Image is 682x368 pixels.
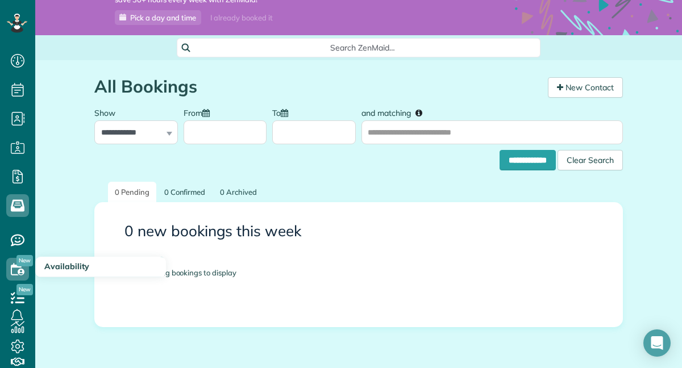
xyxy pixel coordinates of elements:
[16,255,33,266] span: New
[44,261,89,271] span: Availability
[548,77,623,98] a: New Contact
[157,182,213,203] a: 0 Confirmed
[130,13,196,22] span: Pick a day and time
[94,77,539,96] h1: All Bookings
[272,102,294,123] label: To
[643,329,671,357] div: Open Intercom Messenger
[203,11,279,25] div: I already booked it
[16,284,33,295] span: New
[184,102,215,123] label: From
[558,150,623,170] div: Clear Search
[115,10,201,25] a: Pick a day and time
[108,182,156,203] a: 0 Pending
[113,250,604,295] div: No pending bookings to display
[213,182,264,203] a: 0 Archived
[124,223,593,240] h3: 0 new bookings this week
[361,102,430,123] label: and matching
[558,152,623,161] a: Clear Search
